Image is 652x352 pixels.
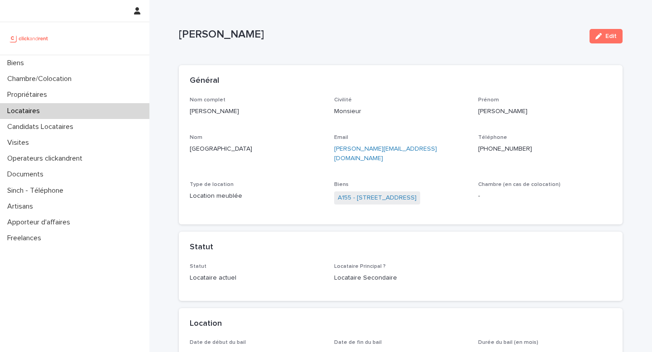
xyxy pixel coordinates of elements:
[334,340,382,345] span: Date de fin du bail
[4,107,47,115] p: Locataires
[590,29,623,43] button: Edit
[334,182,349,187] span: Biens
[190,107,323,116] p: [PERSON_NAME]
[4,170,51,179] p: Documents
[4,75,79,83] p: Chambre/Colocation
[4,218,77,227] p: Apporteur d'affaires
[190,135,202,140] span: Nom
[190,144,323,154] p: [GEOGRAPHIC_DATA]
[4,90,54,99] p: Propriétaires
[334,107,468,116] p: Monsieur
[4,123,81,131] p: Candidats Locataires
[179,28,582,41] p: [PERSON_NAME]
[478,135,507,140] span: Téléphone
[190,340,246,345] span: Date de début du bail
[4,186,71,195] p: Sinch - Téléphone
[334,264,386,269] span: Locataire Principal ?
[190,273,323,283] p: Locataire actuel
[190,243,213,252] h2: Statut
[4,138,36,147] p: Visites
[605,33,617,39] span: Edit
[190,264,206,269] span: Statut
[338,193,417,203] a: A155 - [STREET_ADDRESS]
[478,191,612,201] p: -
[4,234,48,243] p: Freelances
[478,107,612,116] p: [PERSON_NAME]
[478,182,561,187] span: Chambre (en cas de colocation)
[478,97,499,103] span: Prénom
[4,202,40,211] p: Artisans
[190,191,323,201] p: Location meublée
[7,29,51,48] img: UCB0brd3T0yccxBKYDjQ
[478,340,538,345] span: Durée du bail (en mois)
[190,97,225,103] span: Nom complet
[478,144,612,154] p: [PHONE_NUMBER]
[334,97,352,103] span: Civilité
[4,59,31,67] p: Biens
[4,154,90,163] p: Operateurs clickandrent
[334,135,348,140] span: Email
[334,146,437,162] a: [PERSON_NAME][EMAIL_ADDRESS][DOMAIN_NAME]
[190,182,234,187] span: Type de location
[190,76,219,86] h2: Général
[334,273,468,283] p: Locataire Secondaire
[190,319,222,329] h2: Location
